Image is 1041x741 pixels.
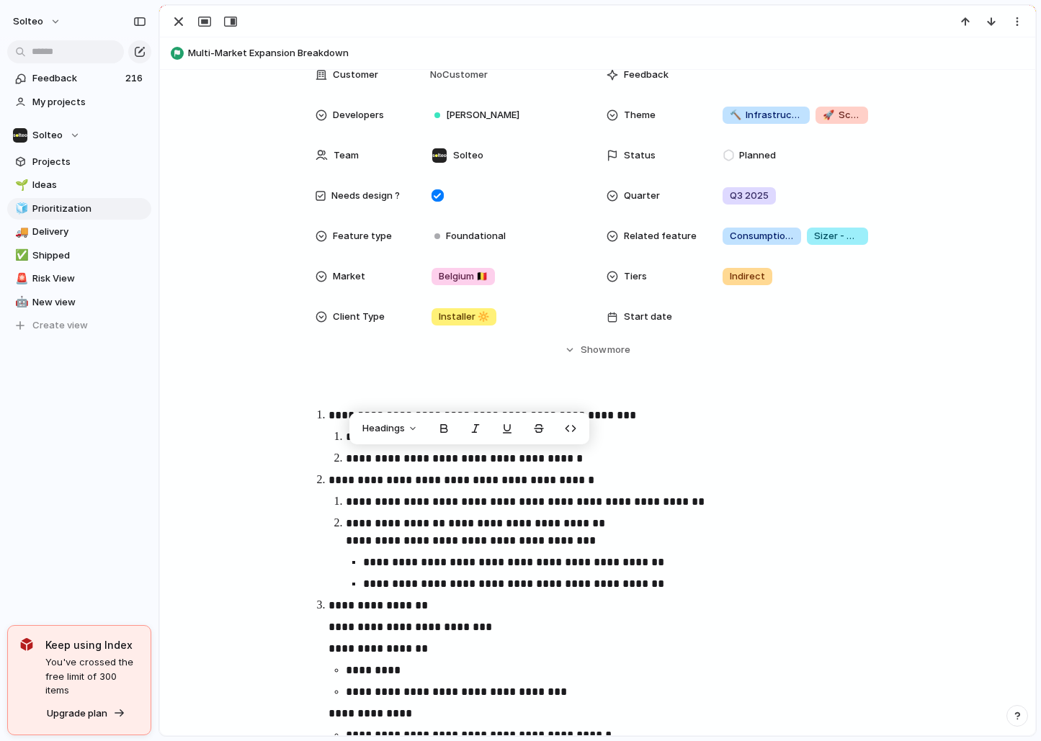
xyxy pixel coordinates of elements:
[7,68,151,89] a: Feedback216
[7,151,151,173] a: Projects
[45,637,139,652] span: Keep using Index
[7,245,151,266] a: ✅Shipped
[7,221,151,243] a: 🚚Delivery
[32,202,146,216] span: Prioritization
[730,189,769,203] span: Q3 2025
[331,189,400,203] span: Needs design ?
[333,229,392,243] span: Feature type
[624,310,672,324] span: Start date
[7,125,151,146] button: Solteo
[15,224,25,241] div: 🚚
[624,148,656,163] span: Status
[333,269,365,284] span: Market
[333,68,378,82] span: Customer
[13,225,27,239] button: 🚚
[739,148,776,163] span: Planned
[43,704,130,724] button: Upgrade plan
[13,248,27,263] button: ✅
[439,310,489,324] span: Installer 🔆
[125,71,146,86] span: 216
[15,271,25,287] div: 🚨
[730,108,803,122] span: Infrastructure
[814,229,861,243] span: Sizer - Studies
[32,248,146,263] span: Shipped
[13,178,27,192] button: 🌱
[7,198,151,220] a: 🧊Prioritization
[453,148,483,163] span: Solteo
[32,155,146,169] span: Projects
[15,294,25,310] div: 🤖
[166,42,1029,65] button: Multi-Market Expansion Breakdown
[730,109,741,120] span: 🔨
[45,655,139,698] span: You've crossed the free limit of 300 items
[624,108,656,122] span: Theme
[446,229,506,243] span: Foundational
[15,200,25,217] div: 🧊
[446,108,519,122] span: [PERSON_NAME]
[333,310,385,324] span: Client Type
[439,269,488,284] span: Belgium 🇧🇪
[7,292,151,313] a: 🤖New view
[316,337,880,363] button: Showmore
[333,108,384,122] span: Developers
[730,229,794,243] span: Consumption profile
[32,178,146,192] span: Ideas
[624,269,647,284] span: Tiers
[624,189,660,203] span: Quarter
[32,318,88,333] span: Create view
[32,271,146,286] span: Risk View
[426,68,488,82] span: No Customer
[15,247,25,264] div: ✅
[581,343,607,357] span: Show
[7,174,151,196] a: 🌱Ideas
[32,295,146,310] span: New view
[32,95,146,109] span: My projects
[823,108,860,122] span: Scale
[823,109,834,120] span: 🚀
[7,91,151,113] a: My projects
[607,343,630,357] span: more
[362,421,405,436] span: Headings
[730,269,765,284] span: Indirect
[47,706,107,721] span: Upgrade plan
[13,14,43,29] span: solteo
[32,128,63,143] span: Solteo
[6,10,68,33] button: solteo
[624,68,669,82] span: Feedback
[7,315,151,336] button: Create view
[32,225,146,239] span: Delivery
[354,417,426,440] button: Headings
[32,71,121,86] span: Feedback
[15,177,25,194] div: 🌱
[624,229,697,243] span: Related feature
[13,202,27,216] button: 🧊
[13,271,27,286] button: 🚨
[13,295,27,310] button: 🤖
[7,268,151,289] a: 🚨Risk View
[334,148,359,163] span: Team
[188,46,1029,60] span: Multi-Market Expansion Breakdown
